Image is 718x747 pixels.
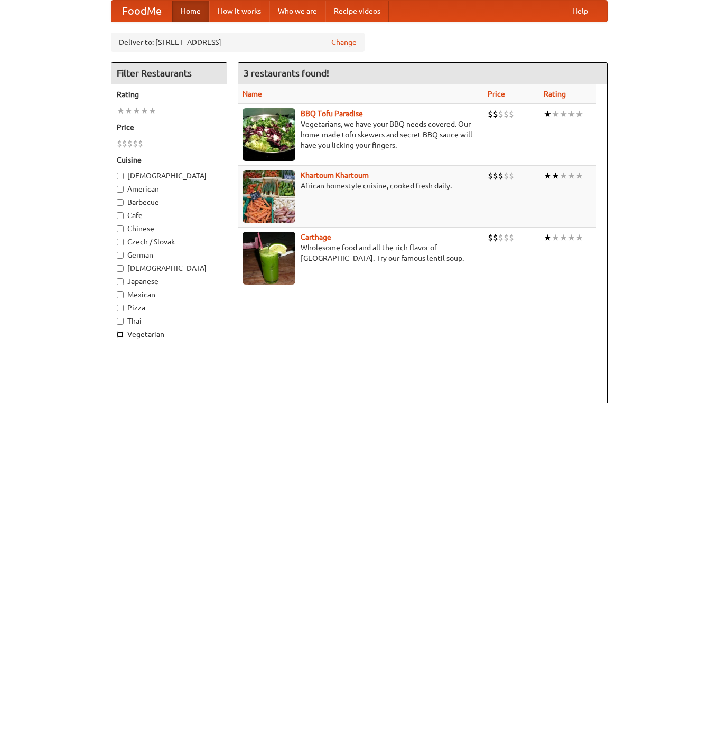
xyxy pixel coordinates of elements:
a: Recipe videos [325,1,389,22]
label: [DEMOGRAPHIC_DATA] [117,171,221,181]
li: $ [503,108,509,120]
li: $ [509,232,514,243]
li: $ [117,138,122,149]
input: [DEMOGRAPHIC_DATA] [117,265,124,272]
li: ★ [544,232,552,243]
li: $ [133,138,138,149]
li: ★ [567,108,575,120]
label: [DEMOGRAPHIC_DATA] [117,263,221,273]
li: ★ [560,108,567,120]
li: ★ [567,170,575,182]
li: ★ [125,105,133,117]
a: Help [564,1,596,22]
input: Chinese [117,225,124,232]
input: Vegetarian [117,331,124,338]
input: American [117,186,124,193]
li: $ [509,108,514,120]
li: ★ [552,108,560,120]
label: Thai [117,316,221,326]
li: ★ [552,232,560,243]
p: Wholesome food and all the rich flavor of [GEOGRAPHIC_DATA]. Try our famous lentil soup. [243,242,479,263]
li: ★ [117,105,125,117]
a: How it works [209,1,269,22]
li: $ [493,108,498,120]
li: ★ [560,232,567,243]
li: $ [138,138,143,149]
li: $ [488,108,493,120]
ng-pluralize: 3 restaurants found! [244,68,329,78]
a: Who we are [269,1,325,22]
li: ★ [567,232,575,243]
p: Vegetarians, we have your BBQ needs covered. Our home-made tofu skewers and secret BBQ sauce will... [243,119,479,150]
li: ★ [544,108,552,120]
p: African homestyle cuisine, cooked fresh daily. [243,181,479,191]
img: khartoum.jpg [243,170,295,223]
h5: Price [117,122,221,133]
li: $ [488,170,493,182]
a: Carthage [301,233,331,241]
label: Japanese [117,276,221,287]
input: Barbecue [117,199,124,206]
li: ★ [544,170,552,182]
a: BBQ Tofu Paradise [301,109,363,118]
li: ★ [141,105,148,117]
label: Chinese [117,223,221,234]
label: American [117,184,221,194]
li: $ [127,138,133,149]
li: $ [488,232,493,243]
a: Home [172,1,209,22]
a: Price [488,90,505,98]
li: $ [498,232,503,243]
label: Pizza [117,302,221,313]
a: Rating [544,90,566,98]
a: Khartoum Khartoum [301,171,369,179]
a: Name [243,90,262,98]
input: Japanese [117,278,124,285]
h5: Rating [117,89,221,100]
li: $ [503,232,509,243]
li: $ [498,108,503,120]
img: tofuparadise.jpg [243,108,295,161]
li: $ [503,170,509,182]
h4: Filter Restaurants [111,63,227,84]
input: Mexican [117,291,124,298]
li: $ [493,232,498,243]
label: Barbecue [117,197,221,207]
input: German [117,252,124,259]
li: ★ [560,170,567,182]
li: $ [493,170,498,182]
li: ★ [133,105,141,117]
li: ★ [575,108,583,120]
label: Mexican [117,289,221,300]
label: Cafe [117,210,221,221]
input: [DEMOGRAPHIC_DATA] [117,173,124,179]
li: $ [498,170,503,182]
label: German [117,250,221,260]
input: Pizza [117,305,124,311]
label: Czech / Slovak [117,237,221,247]
li: ★ [552,170,560,182]
input: Cafe [117,212,124,219]
label: Vegetarian [117,329,221,339]
li: ★ [148,105,156,117]
a: Change [331,37,357,48]
h5: Cuisine [117,155,221,165]
li: $ [122,138,127,149]
a: FoodMe [111,1,172,22]
img: carthage.jpg [243,232,295,285]
div: Deliver to: [STREET_ADDRESS] [111,33,365,52]
input: Czech / Slovak [117,239,124,245]
li: ★ [575,232,583,243]
input: Thai [117,318,124,325]
li: ★ [575,170,583,182]
li: $ [509,170,514,182]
